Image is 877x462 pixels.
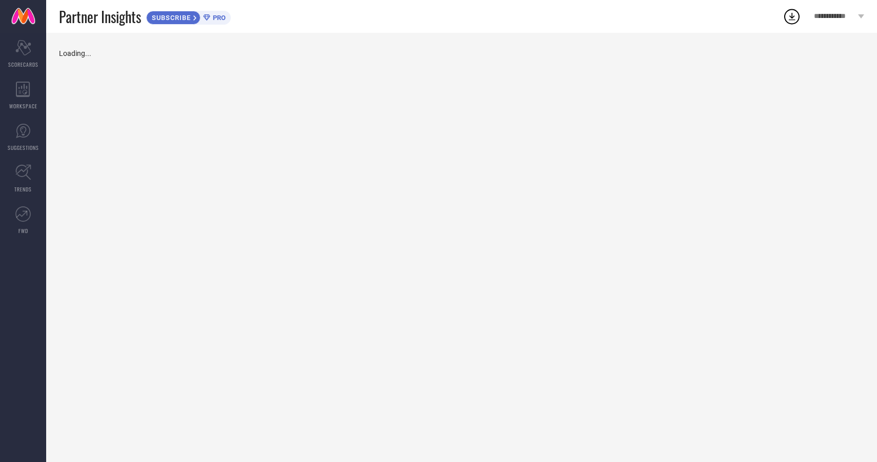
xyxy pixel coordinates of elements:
span: Loading... [59,49,91,57]
span: PRO [210,14,226,22]
span: Partner Insights [59,6,141,27]
span: FWD [18,227,28,235]
a: SUBSCRIBEPRO [146,8,231,25]
div: Open download list [783,7,801,26]
span: WORKSPACE [9,102,37,110]
span: SUBSCRIBE [147,14,193,22]
span: SCORECARDS [8,61,38,68]
span: SUGGESTIONS [8,144,39,151]
span: TRENDS [14,185,32,193]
